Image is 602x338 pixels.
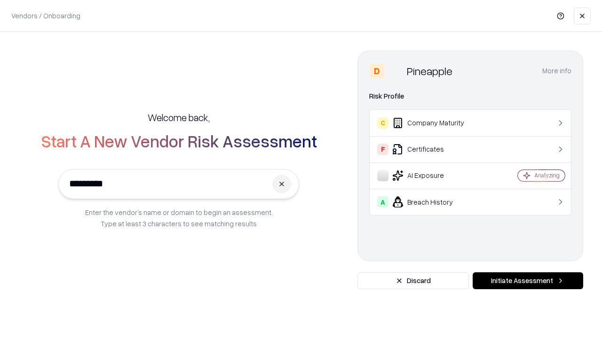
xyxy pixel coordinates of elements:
[369,91,571,102] div: Risk Profile
[377,144,388,155] div: F
[377,144,490,155] div: Certificates
[377,117,388,129] div: C
[377,117,490,129] div: Company Maturity
[41,131,317,150] h2: Start A New Vendor Risk Assessment
[377,196,388,207] div: A
[369,63,384,78] div: D
[377,196,490,207] div: Breach History
[534,171,560,179] div: Analyzing
[357,272,469,289] button: Discard
[148,111,210,124] h5: Welcome back,
[542,62,571,79] button: More info
[11,11,80,21] p: Vendors / Onboarding
[473,272,583,289] button: Initiate Assessment
[388,63,403,78] img: Pineapple
[85,207,273,229] p: Enter the vendor’s name or domain to begin an assessment. Type at least 3 characters to see match...
[377,170,490,181] div: AI Exposure
[407,63,452,78] div: Pineapple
